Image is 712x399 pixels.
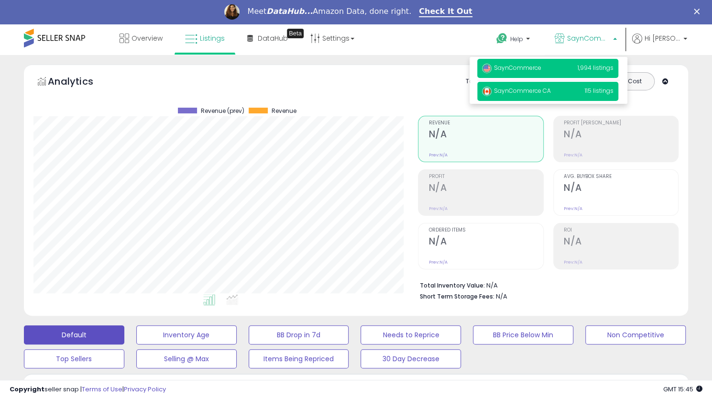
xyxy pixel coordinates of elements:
small: Prev: N/A [428,152,447,158]
span: Revenue [428,121,543,126]
strong: Copyright [10,385,44,394]
a: Settings [303,24,361,53]
small: Prev: N/A [564,206,582,211]
h2: N/A [564,129,678,142]
button: Non Competitive [585,325,686,344]
span: SaynCommerce CA [482,87,551,95]
small: Prev: N/A [428,259,447,265]
a: Help [489,25,539,55]
a: DataHub [240,24,295,53]
span: SaynCommerce CA [567,33,610,43]
span: Profit [PERSON_NAME] [564,121,678,126]
a: Terms of Use [82,385,122,394]
span: Help [510,35,523,43]
b: Short Term Storage Fees: [419,292,494,300]
div: Totals For [466,77,503,86]
span: Ordered Items [428,228,543,233]
small: Prev: N/A [428,206,447,211]
h2: N/A [564,236,678,249]
span: 2025-10-7 15:45 GMT [663,385,702,394]
span: DataHub [258,33,288,43]
h2: N/A [428,236,543,249]
b: Total Inventory Value: [419,281,484,289]
button: Selling @ Max [136,349,237,368]
span: Hi [PERSON_NAME] [645,33,680,43]
button: 30 Day Decrease [361,349,461,368]
div: Close [694,9,703,14]
span: 115 listings [585,87,613,95]
h2: N/A [428,129,543,142]
small: Prev: N/A [564,259,582,265]
span: 1,994 listings [578,64,613,72]
button: Default [24,325,124,344]
button: Needs to Reprice [361,325,461,344]
a: Hi [PERSON_NAME] [632,33,687,55]
span: Listings [200,33,225,43]
button: BB Drop in 7d [249,325,349,344]
img: usa.png [482,64,492,73]
span: Avg. Buybox Share [564,174,678,179]
span: Revenue (prev) [200,108,244,114]
button: BB Price Below Min [473,325,573,344]
h5: Analytics [48,75,112,90]
a: Check It Out [419,7,472,17]
small: Prev: N/A [564,152,582,158]
h2: N/A [564,182,678,195]
a: Listings [178,24,232,53]
i: DataHub... [266,7,313,16]
img: canada.png [482,87,492,96]
span: SaynCommerce [482,64,541,72]
i: Get Help [496,33,508,44]
img: Profile image for Georgie [224,4,240,20]
span: Profit [428,174,543,179]
li: N/A [419,279,671,290]
div: Meet Amazon Data, done right. [247,7,411,16]
a: Privacy Policy [124,385,166,394]
div: seller snap | | [10,385,166,394]
span: Revenue [271,108,296,114]
a: Overview [112,24,170,53]
span: N/A [495,292,507,301]
div: Tooltip anchor [287,29,304,38]
button: Items Being Repriced [249,349,349,368]
a: SaynCommerce CA [548,24,624,55]
button: Inventory Age [136,325,237,344]
h2: N/A [428,182,543,195]
span: Overview [131,33,163,43]
span: ROI [564,228,678,233]
button: Top Sellers [24,349,124,368]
